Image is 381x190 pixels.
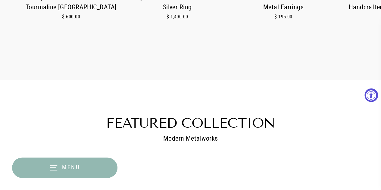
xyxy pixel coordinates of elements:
span: Menu [62,164,80,171]
span: $ 1,400.00 [167,14,188,20]
button: Accessibility Widget, click to open [364,88,378,102]
span: $ 600.00 [62,14,80,20]
span: $ 195.00 [274,14,292,20]
div: Modern Metalworks [85,133,296,144]
h2: Featured collection [12,116,369,130]
button: Menu [12,157,117,178]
